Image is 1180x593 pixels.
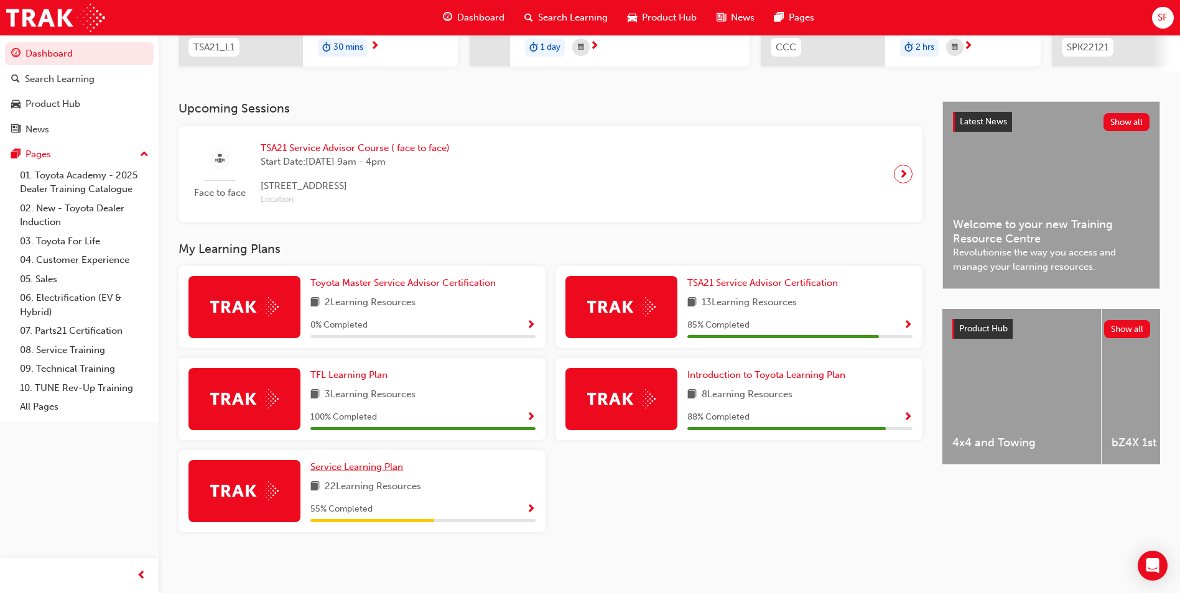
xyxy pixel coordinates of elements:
button: Show all [1104,320,1151,338]
a: News [5,118,154,141]
div: Pages [26,147,51,162]
span: Start Date: [DATE] 9am - 4pm [261,155,450,169]
span: duration-icon [322,40,331,56]
span: up-icon [140,147,149,163]
a: 01. Toyota Academy - 2025 Dealer Training Catalogue [15,166,154,199]
button: Show all [1103,113,1150,131]
span: guage-icon [443,10,452,25]
span: Toyota Master Service Advisor Certification [310,277,496,288]
button: Show Progress [903,318,913,333]
button: Show Progress [526,502,536,517]
span: search-icon [11,74,20,85]
span: Search Learning [538,11,608,25]
a: Latest NewsShow allWelcome to your new Training Resource CentreRevolutionise the way you access a... [942,101,1160,289]
a: Product Hub [5,93,154,116]
span: book-icon [310,387,320,403]
span: Dashboard [457,11,504,25]
span: 55 % Completed [310,502,373,517]
span: pages-icon [11,149,21,160]
span: Revolutionise the way you access and manage your learning resources. [953,246,1150,274]
span: News [731,11,755,25]
span: 22 Learning Resources [325,479,421,495]
a: search-iconSearch Learning [514,5,618,30]
span: calendar-icon [578,40,584,55]
div: Search Learning [25,72,95,86]
span: 88 % Completed [687,410,750,425]
span: Pages [789,11,814,25]
span: TSA21 Service Advisor Course ( face to face) [261,141,450,155]
a: 04. Customer Experience [15,251,154,270]
a: 05. Sales [15,270,154,289]
span: sessionType_FACE_TO_FACE-icon [215,152,225,167]
button: DashboardSearch LearningProduct HubNews [5,40,154,143]
span: Show Progress [903,412,913,423]
span: pages-icon [774,10,784,25]
a: Dashboard [5,42,154,65]
a: Service Learning Plan [310,460,408,474]
span: Face to face [188,186,251,200]
span: 1 day [541,40,560,55]
button: SF [1152,7,1174,29]
a: TFL Learning Plan [310,368,393,382]
img: Trak [6,4,105,32]
span: Latest News [960,116,1007,127]
span: 13 Learning Resources [702,295,797,311]
div: News [26,122,49,137]
span: next-icon [964,41,973,52]
a: guage-iconDashboard [433,5,514,30]
div: Open Intercom Messenger [1138,551,1168,581]
span: car-icon [628,10,637,25]
a: Product HubShow all [952,319,1150,339]
span: guage-icon [11,48,21,60]
span: car-icon [11,99,21,110]
span: news-icon [11,124,21,136]
a: Latest NewsShow all [953,112,1150,132]
span: 30 mins [333,40,363,55]
span: Show Progress [526,412,536,423]
a: Introduction to Toyota Learning Plan [687,368,850,382]
button: Show Progress [903,410,913,425]
span: next-icon [590,41,599,52]
span: prev-icon [137,568,146,584]
span: news-icon [717,10,726,25]
a: Face to faceTSA21 Service Advisor Course ( face to face)Start Date:[DATE] 9am - 4pm[STREET_ADDRES... [188,136,913,212]
span: 100 % Completed [310,410,377,425]
span: TSA21 Service Advisor Certification [687,277,838,288]
button: Show Progress [526,410,536,425]
h3: Upcoming Sessions [179,101,922,116]
div: Product Hub [26,97,80,111]
span: 85 % Completed [687,318,750,333]
span: next-icon [899,165,908,183]
span: calendar-icon [952,40,958,55]
span: next-icon [370,41,379,52]
span: book-icon [687,295,697,311]
span: TFL Learning Plan [310,369,388,380]
span: 3 Learning Resources [325,387,416,403]
img: Trak [587,297,656,316]
span: 8 Learning Resources [702,387,792,403]
a: pages-iconPages [764,5,824,30]
h3: My Learning Plans [179,242,922,256]
span: Product Hub [642,11,697,25]
button: Show Progress [526,318,536,333]
span: book-icon [687,387,697,403]
a: 08. Service Training [15,341,154,360]
a: 4x4 and Towing [942,309,1101,464]
span: CCC [776,40,796,55]
span: SPK22121 [1067,40,1108,55]
img: Trak [587,389,656,408]
a: 06. Electrification (EV & Hybrid) [15,288,154,321]
span: book-icon [310,295,320,311]
a: TSA21 Service Advisor Certification [687,276,843,290]
a: Toyota Master Service Advisor Certification [310,276,501,290]
a: 09. Technical Training [15,359,154,379]
span: Product Hub [959,323,1008,334]
img: Trak [210,389,279,408]
button: Pages [5,143,154,166]
a: car-iconProduct Hub [618,5,707,30]
span: Location [261,193,450,207]
span: 2 hrs [916,40,934,55]
img: Trak [210,481,279,500]
span: Show Progress [526,320,536,331]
